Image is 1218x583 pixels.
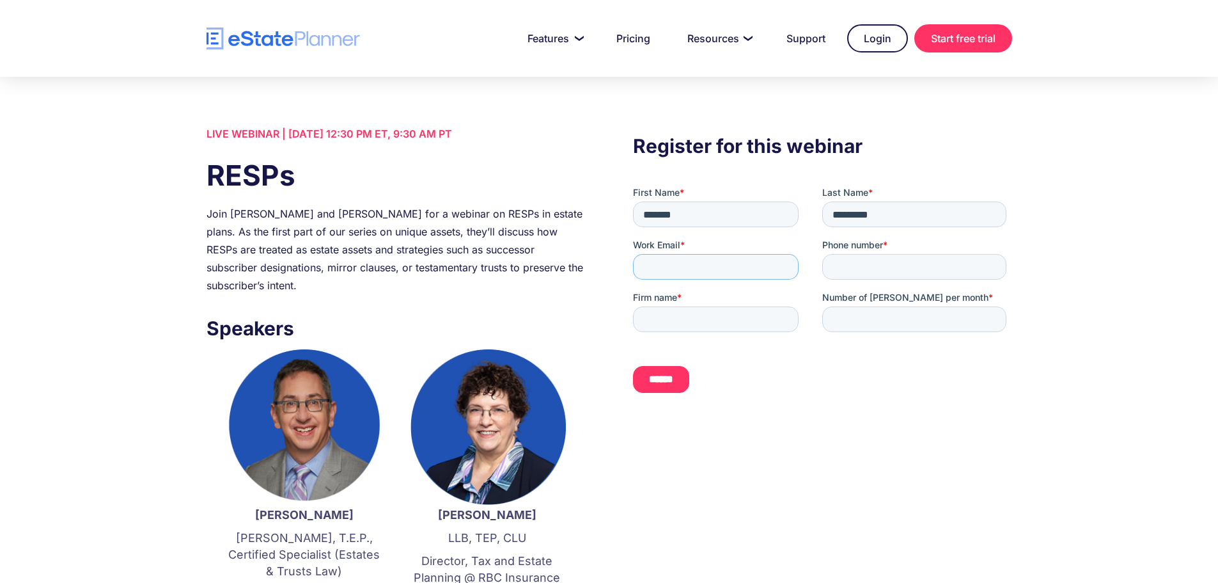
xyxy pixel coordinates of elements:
a: Features [512,26,595,51]
a: Start free trial [914,24,1012,52]
strong: [PERSON_NAME] [255,508,354,522]
strong: [PERSON_NAME] [438,508,536,522]
p: [PERSON_NAME], T.E.P., Certified Specialist (Estates & Trusts Law) [226,530,383,580]
p: LLB, TEP, CLU [409,530,566,547]
div: Join [PERSON_NAME] and [PERSON_NAME] for a webinar on RESPs in estate plans. As the first part of... [207,205,585,294]
iframe: Form 0 [633,186,1011,415]
a: home [207,28,360,50]
div: LIVE WEBINAR | [DATE] 12:30 PM ET, 9:30 AM PT [207,125,585,143]
a: Login [847,24,908,52]
a: Pricing [601,26,666,51]
a: Resources [672,26,765,51]
h3: Register for this webinar [633,131,1011,161]
h1: RESPs [207,156,585,195]
a: Support [771,26,841,51]
h3: Speakers [207,314,585,343]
